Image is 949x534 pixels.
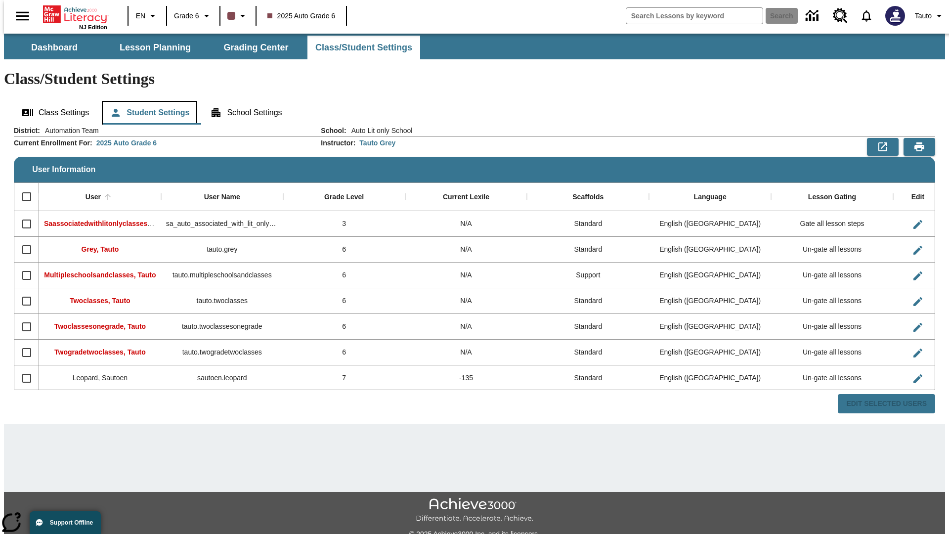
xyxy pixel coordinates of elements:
div: N/A [405,288,527,314]
div: N/A [405,237,527,263]
button: Student Settings [102,101,197,125]
button: Class color is dark brown. Change class color [223,7,253,25]
span: EN [136,11,145,21]
div: English (US) [649,340,771,365]
span: Grey, Tauto [82,245,119,253]
div: N/A [405,211,527,237]
div: tauto.multipleschoolsandclasses [161,263,283,288]
div: Edit [911,193,924,202]
h1: Class/Student Settings [4,70,945,88]
div: Standard [527,314,649,340]
button: Open side menu [8,1,37,31]
button: Grade: Grade 6, Select a grade [170,7,216,25]
div: tauto.twogradetwoclasses [161,340,283,365]
div: 6 [283,263,405,288]
div: N/A [405,340,527,365]
div: 6 [283,237,405,263]
div: Gate all lesson steps [771,211,893,237]
img: Achieve3000 Differentiate Accelerate Achieve [416,498,533,523]
span: Twoclassesonegrade, Tauto [54,322,146,330]
span: Automation Team [40,126,99,135]
button: Lesson Planning [106,36,205,59]
button: Edit User [908,215,928,234]
div: Un-gate all lessons [771,288,893,314]
div: Grade Level [324,193,364,202]
div: Standard [527,288,649,314]
div: Scaffolds [572,193,604,202]
div: Tauto Grey [359,138,395,148]
a: Notifications [854,3,879,29]
span: Multipleschoolsandclasses, Tauto [44,271,156,279]
button: Language: EN, Select a language [131,7,163,25]
div: sa_auto_associated_with_lit_only_classes [161,211,283,237]
a: Data Center [800,2,827,30]
div: Home [43,3,107,30]
button: Grading Center [207,36,305,59]
span: User Information [32,165,95,174]
button: Edit User [908,240,928,260]
input: search field [626,8,763,24]
div: English (US) [649,365,771,391]
div: Standard [527,211,649,237]
img: Avatar [885,6,905,26]
span: Saassociatedwithlitonlyclasses, Saassociatedwithlitonlyclasses [44,220,255,227]
button: Select a new avatar [879,3,911,29]
button: Profile/Settings [911,7,949,25]
div: User Information [14,126,935,414]
button: Class Settings [14,101,97,125]
div: English (US) [649,211,771,237]
div: Standard [527,340,649,365]
div: tauto.twoclassesonegrade [161,314,283,340]
div: 6 [283,314,405,340]
span: Auto Lit only School [346,126,413,135]
span: Twogradetwoclasses, Tauto [54,348,146,356]
div: Un-gate all lessons [771,237,893,263]
div: 6 [283,288,405,314]
div: -135 [405,365,527,391]
div: Un-gate all lessons [771,263,893,288]
div: Standard [527,365,649,391]
div: Un-gate all lessons [771,365,893,391]
div: tauto.grey [161,237,283,263]
span: Leopard, Sautoen [73,374,128,382]
a: Resource Center, Will open in new tab [827,2,854,29]
button: Edit User [908,343,928,363]
div: Class/Student Settings [14,101,935,125]
span: Grade 6 [174,11,199,21]
div: Current Lexile [443,193,489,202]
button: Edit User [908,292,928,311]
div: sautoen.leopard [161,365,283,391]
span: NJ Edition [79,24,107,30]
div: 2025 Auto Grade 6 [96,138,157,148]
div: 3 [283,211,405,237]
div: Un-gate all lessons [771,340,893,365]
span: Twoclasses, Tauto [70,297,130,305]
div: 6 [283,340,405,365]
button: Edit User [908,317,928,337]
div: 7 [283,365,405,391]
div: User Name [204,193,240,202]
h2: School : [321,127,346,135]
div: N/A [405,263,527,288]
h2: Current Enrollment For : [14,139,92,147]
button: Dashboard [5,36,104,59]
button: Class/Student Settings [307,36,420,59]
div: SubNavbar [4,34,945,59]
a: Home [43,4,107,24]
span: 2025 Auto Grade 6 [267,11,336,21]
div: Standard [527,237,649,263]
div: SubNavbar [4,36,421,59]
div: English (US) [649,237,771,263]
span: Tauto [915,11,932,21]
button: Edit User [908,266,928,286]
div: N/A [405,314,527,340]
div: English (US) [649,288,771,314]
div: English (US) [649,314,771,340]
div: User [86,193,101,202]
button: Support Offline [30,511,101,534]
button: Export to CSV [867,138,899,156]
div: Lesson Gating [808,193,856,202]
div: Language [694,193,727,202]
div: English (US) [649,263,771,288]
button: Print Preview [904,138,935,156]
